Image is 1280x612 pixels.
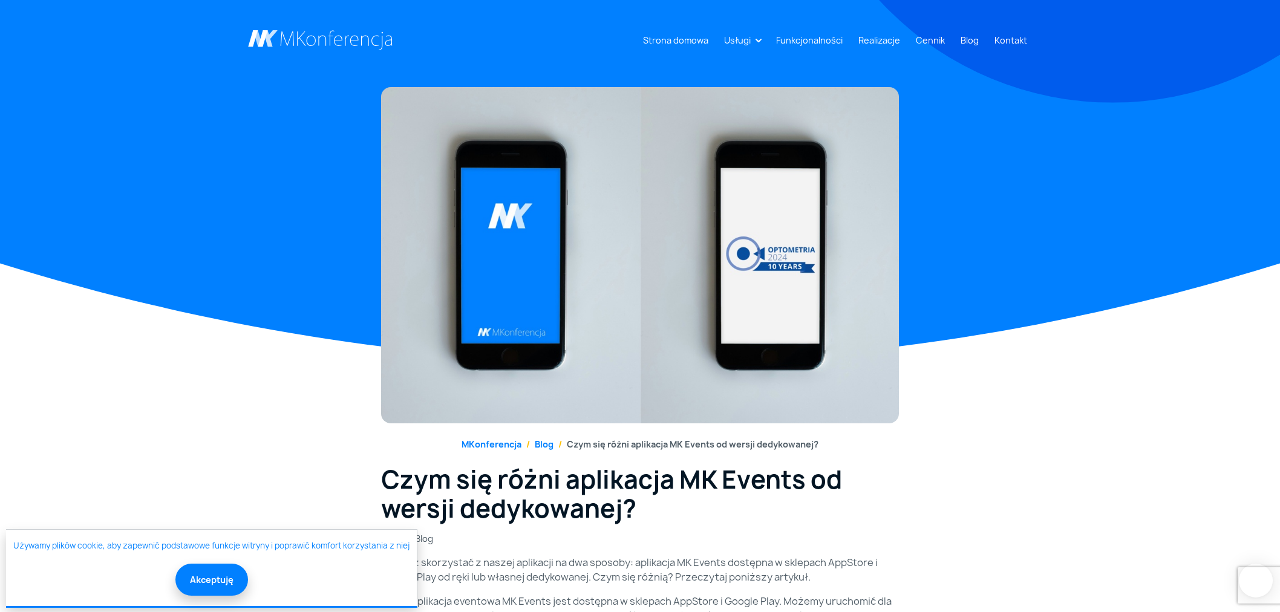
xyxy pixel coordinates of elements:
[638,29,713,51] a: Strona domowa
[175,564,248,596] button: Akceptuję
[381,465,899,523] h1: Czym się różni aplikacja MK Events od wersji dedykowanej?
[719,29,756,51] a: Usługi
[381,533,899,546] div: Blog
[956,29,984,51] a: Blog
[911,29,950,51] a: Cennik
[381,87,899,423] img: Blog - Czym się różni aplikacja MK Events od wersji dedykowanej?
[854,29,905,51] a: Realizacje
[1239,564,1273,597] iframe: Smartsupp widget button
[535,438,553,450] a: Blog
[381,555,899,584] p: Możesz skorzystać z naszej aplikacji na dwa sposoby: aplikacja MK Events dostępna w sklepach AppS...
[462,438,521,450] a: MKonferencja
[248,438,1032,451] nav: breadcrumb
[990,29,1032,51] a: Kontakt
[13,540,410,552] a: Używamy plików cookie, aby zapewnić podstawowe funkcje witryny i poprawić komfort korzystania z niej
[771,29,847,51] a: Funkcjonalności
[553,438,818,451] li: Czym się różni aplikacja MK Events od wersji dedykowanej?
